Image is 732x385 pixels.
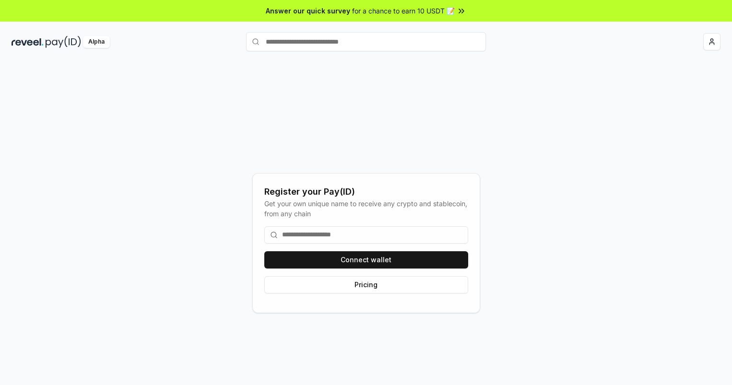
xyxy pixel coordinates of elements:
button: Pricing [264,276,468,293]
div: Alpha [83,36,110,48]
button: Connect wallet [264,251,468,268]
img: reveel_dark [12,36,44,48]
div: Register your Pay(ID) [264,185,468,198]
span: Answer our quick survey [266,6,350,16]
img: pay_id [46,36,81,48]
div: Get your own unique name to receive any crypto and stablecoin, from any chain [264,198,468,219]
span: for a chance to earn 10 USDT 📝 [352,6,455,16]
